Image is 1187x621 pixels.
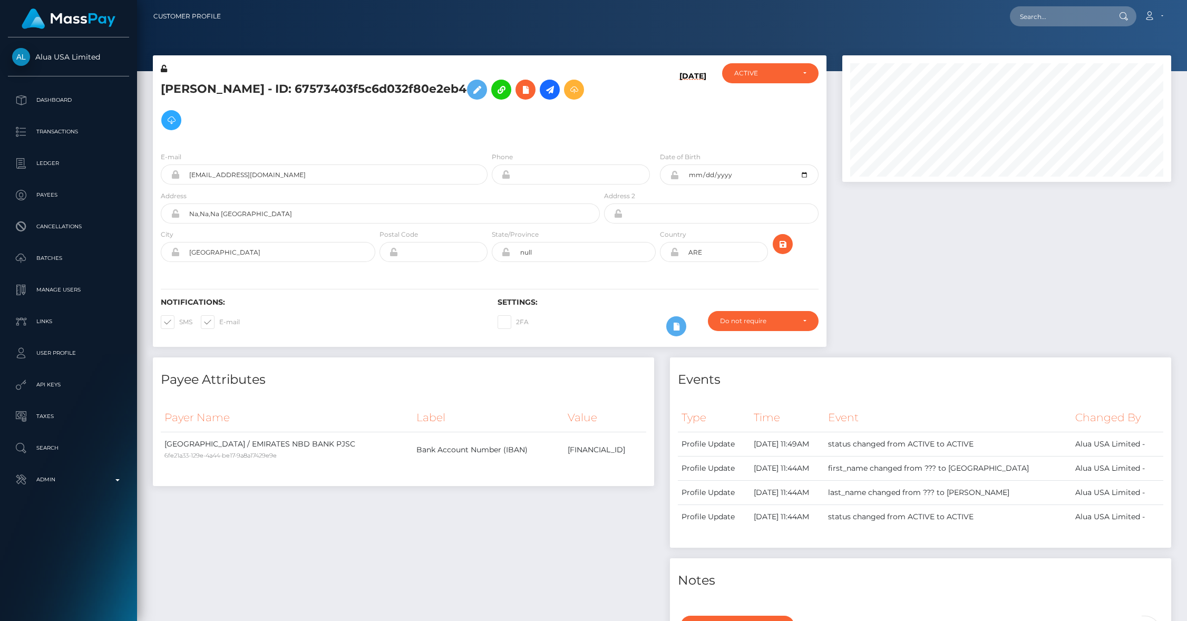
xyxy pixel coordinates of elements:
p: Links [12,314,125,329]
a: Customer Profile [153,5,221,27]
td: first_name changed from ??? to [GEOGRAPHIC_DATA] [824,457,1072,481]
td: last_name changed from ??? to [PERSON_NAME] [824,481,1072,505]
a: Ledger [8,150,129,177]
a: Search [8,435,129,461]
p: Search [12,440,125,456]
th: Event [824,403,1072,432]
p: Ledger [12,156,125,171]
p: Admin [12,472,125,488]
td: Profile Update [678,432,750,457]
img: Alua USA Limited [12,48,30,66]
label: E-mail [201,315,240,329]
label: E-mail [161,152,181,162]
p: Cancellations [12,219,125,235]
th: Payer Name [161,403,413,432]
label: Postal Code [380,230,418,239]
th: Time [750,403,824,432]
th: Value [564,403,646,432]
span: Alua USA Limited [8,52,129,62]
label: Country [660,230,686,239]
td: Profile Update [678,481,750,505]
p: Transactions [12,124,125,140]
td: Profile Update [678,457,750,481]
p: Manage Users [12,282,125,298]
div: ACTIVE [734,69,794,77]
p: User Profile [12,345,125,361]
a: Initiate Payout [540,80,560,100]
a: Batches [8,245,129,271]
a: API Keys [8,372,129,398]
td: [DATE] 11:49AM [750,432,824,457]
label: Address 2 [604,191,635,201]
td: Profile Update [678,505,750,529]
th: Changed By [1072,403,1163,432]
a: Admin [8,467,129,493]
a: Payees [8,182,129,208]
td: status changed from ACTIVE to ACTIVE [824,432,1072,457]
td: [FINANCIAL_ID] [564,432,646,468]
div: Do not require [720,317,794,325]
a: Cancellations [8,214,129,240]
button: ACTIVE [722,63,819,83]
th: Label [413,403,563,432]
label: State/Province [492,230,539,239]
td: Bank Account Number (IBAN) [413,432,563,468]
p: Taxes [12,409,125,424]
h6: Settings: [498,298,819,307]
td: [DATE] 11:44AM [750,481,824,505]
td: Alua USA Limited - [1072,432,1163,457]
label: City [161,230,173,239]
label: Phone [492,152,513,162]
label: Date of Birth [660,152,700,162]
label: Address [161,191,187,201]
h4: Events [678,371,1163,389]
td: [DATE] 11:44AM [750,505,824,529]
button: Do not require [708,311,819,331]
h5: [PERSON_NAME] - ID: 67573403f5c6d032f80e2eb4 [161,74,594,135]
td: [GEOGRAPHIC_DATA] / EMIRATES NBD BANK PJSC [161,432,413,468]
h4: Notes [678,571,1163,590]
p: API Keys [12,377,125,393]
td: status changed from ACTIVE to ACTIVE [824,505,1072,529]
td: [DATE] 11:44AM [750,457,824,481]
a: Transactions [8,119,129,145]
h4: Payee Attributes [161,371,646,389]
td: Alua USA Limited - [1072,481,1163,505]
a: User Profile [8,340,129,366]
td: Alua USA Limited - [1072,505,1163,529]
h6: [DATE] [679,72,706,139]
a: Links [8,308,129,335]
img: MassPay Logo [22,8,115,29]
a: Manage Users [8,277,129,303]
p: Dashboard [12,92,125,108]
small: 6fe21a33-129e-4a44-be17-9a8a17429e9e [164,452,277,459]
a: Taxes [8,403,129,430]
p: Payees [12,187,125,203]
p: Batches [12,250,125,266]
th: Type [678,403,750,432]
a: Dashboard [8,87,129,113]
label: 2FA [498,315,529,329]
label: SMS [161,315,192,329]
td: Alua USA Limited - [1072,457,1163,481]
h6: Notifications: [161,298,482,307]
input: Search... [1010,6,1109,26]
